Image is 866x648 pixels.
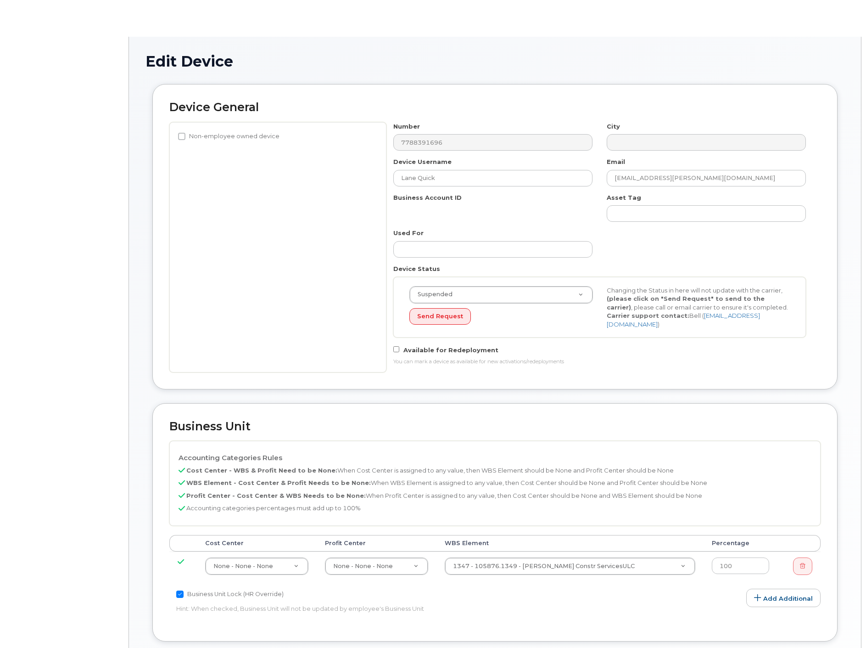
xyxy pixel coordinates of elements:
a: Add Additional [746,589,821,607]
div: Changing the Status in here will not update with the carrier, , please call or email carrier to e... [600,286,797,329]
span: Suspended [412,290,453,299]
p: When Profit Center is assigned to any value, then Cost Center should be None and WBS Element shou... [179,491,811,500]
label: Business Unit Lock (HR Override) [176,589,284,600]
a: None - None - None [325,558,428,575]
th: Percentage [704,535,777,552]
h1: Edit Device [145,53,844,69]
input: Non-employee owned device [178,133,185,140]
p: Accounting categories percentages must add up to 100% [179,504,811,513]
label: Device Username [393,158,452,166]
strong: Carrier support contact: [607,312,689,319]
a: [EMAIL_ADDRESS][DOMAIN_NAME] [607,312,760,328]
label: Number [393,122,420,131]
a: 1347 - 105876.1349 - [PERSON_NAME] Constr ServicesULC [445,558,695,575]
a: Suspended [410,287,592,303]
label: Email [607,158,625,166]
span: Available for Redeployment [403,346,498,354]
label: Used For [393,229,424,237]
p: Hint: When checked, Business Unit will not be updated by employee's Business Unit [176,604,596,613]
strong: (please click on "Send Request" to send to the carrier) [607,295,765,311]
b: Profit Center - Cost Center & WBS Needs to be None: [186,492,366,499]
th: Profit Center [317,535,436,552]
label: City [607,122,620,131]
div: You can mark a device as available for new activations/redeployments [393,358,806,366]
a: None - None - None [206,558,308,575]
input: Business Unit Lock (HR Override) [176,591,184,598]
span: None - None - None [213,563,273,569]
button: Send Request [409,308,471,325]
th: WBS Element [436,535,704,552]
th: Cost Center [197,535,317,552]
b: Cost Center - WBS & Profit Need to be None: [186,467,337,474]
b: WBS Element - Cost Center & Profit Needs to be None: [186,479,371,486]
label: Non-employee owned device [178,131,279,142]
label: Device Status [393,265,440,273]
h2: Device General [169,101,821,114]
h2: Business Unit [169,420,821,433]
label: Asset Tag [607,193,641,202]
span: None - None - None [333,563,393,569]
label: Business Account ID [393,193,462,202]
p: When WBS Element is assigned to any value, then Cost Center should be None and Profit Center shou... [179,479,811,487]
span: 1347 - 105876.1349 - Kiewit Constr ServicesULC [453,563,635,569]
h4: Accounting Categories Rules [179,454,811,462]
p: When Cost Center is assigned to any value, then WBS Element should be None and Profit Center shou... [179,466,811,475]
input: Available for Redeployment [393,346,399,352]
